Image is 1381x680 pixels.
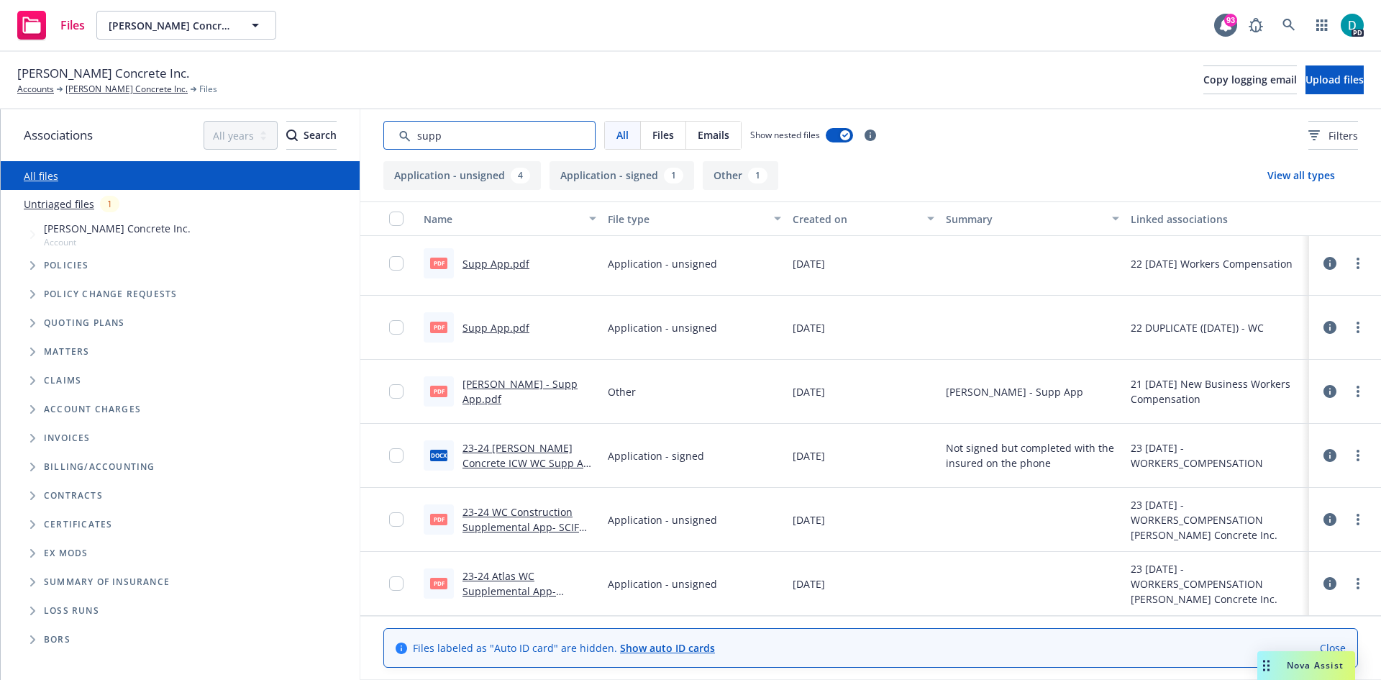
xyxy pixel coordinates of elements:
[60,19,85,31] span: Files
[44,635,70,644] span: BORs
[44,578,170,586] span: Summary of insurance
[44,520,112,529] span: Certificates
[389,256,404,271] input: Toggle Row Selected
[1,453,360,654] div: Folder Tree Example
[664,168,683,183] div: 1
[793,320,825,335] span: [DATE]
[1131,591,1303,607] div: [PERSON_NAME] Concrete Inc.
[462,321,529,335] a: Supp App.pdf
[620,641,715,655] a: Show auto ID cards
[793,384,825,399] span: [DATE]
[1349,447,1367,464] a: more
[44,290,177,299] span: Policy change requests
[462,377,578,406] a: [PERSON_NAME] - Supp App.pdf
[1257,651,1275,680] div: Drag to move
[424,212,580,227] div: Name
[946,212,1103,227] div: Summary
[462,257,529,271] a: Supp App.pdf
[1328,128,1358,143] span: Filters
[430,514,447,525] span: pdf
[1131,212,1303,227] div: Linked associations
[1308,128,1358,143] span: Filters
[44,261,89,270] span: Policies
[608,212,765,227] div: File type
[1257,651,1355,680] button: Nova Assist
[109,18,233,33] span: [PERSON_NAME] Concrete Inc.
[1349,575,1367,592] a: more
[793,576,825,591] span: [DATE]
[1349,319,1367,336] a: more
[1131,376,1303,407] div: 21 [DATE] New Business Workers Compensation
[1244,161,1358,190] button: View all types
[1203,65,1297,94] button: Copy logging email
[1305,65,1364,94] button: Upload files
[1203,73,1297,86] span: Copy logging email
[1287,659,1344,671] span: Nova Assist
[389,576,404,591] input: Toggle Row Selected
[462,505,579,549] a: 23-24 WC Construction Supplemental App- SCIF unsigned.pdf
[608,448,704,463] span: Application - signed
[96,11,276,40] button: [PERSON_NAME] Concrete Inc.
[17,83,54,96] a: Accounts
[24,126,93,145] span: Associations
[698,127,729,142] span: Emails
[44,491,103,500] span: Contracts
[1131,561,1303,591] div: 23 [DATE] - WORKERS_COMPENSATION
[44,221,191,236] span: [PERSON_NAME] Concrete Inc.
[430,322,447,332] span: pdf
[1131,320,1264,335] div: 22 DUPLICATE ([DATE]) - WC
[1305,73,1364,86] span: Upload files
[550,161,694,190] button: Application - signed
[462,441,596,485] a: 23-24 [PERSON_NAME] Concrete ICW WC Supp App .docx
[1349,255,1367,272] a: more
[44,607,99,615] span: Loss Runs
[44,236,191,248] span: Account
[608,256,717,271] span: Application - unsigned
[17,64,189,83] span: [PERSON_NAME] Concrete Inc.
[44,319,125,327] span: Quoting plans
[1125,201,1309,236] button: Linked associations
[1349,383,1367,400] a: more
[389,384,404,399] input: Toggle Row Selected
[430,450,447,461] span: docx
[946,440,1118,471] span: Not signed but completed with the insured on the phone
[100,196,119,212] div: 1
[1131,440,1303,471] div: 23 [DATE] - WORKERS_COMPENSATION
[1275,11,1303,40] a: Search
[418,201,602,236] button: Name
[1308,11,1336,40] a: Switch app
[793,448,825,463] span: [DATE]
[462,569,573,613] a: 23-24 Atlas WC Supplemental App- Concrete unisgned.pdf
[1131,497,1303,527] div: 23 [DATE] - WORKERS_COMPENSATION
[44,463,155,471] span: Billing/Accounting
[1224,14,1237,27] div: 93
[608,384,636,399] span: Other
[608,512,717,527] span: Application - unsigned
[703,161,778,190] button: Other
[286,122,337,149] div: Search
[793,512,825,527] span: [DATE]
[652,127,674,142] span: Files
[1,218,360,453] div: Tree Example
[44,376,81,385] span: Claims
[44,434,91,443] span: Invoices
[946,384,1083,399] span: [PERSON_NAME] - Supp App
[389,212,404,226] input: Select all
[940,201,1124,236] button: Summary
[383,161,541,190] button: Application - unsigned
[1349,511,1367,528] a: more
[24,196,94,212] a: Untriaged files
[602,201,786,236] button: File type
[511,168,530,183] div: 4
[787,201,941,236] button: Created on
[793,212,919,227] div: Created on
[389,512,404,527] input: Toggle Row Selected
[430,386,447,396] span: pdf
[12,5,91,45] a: Files
[24,169,58,183] a: All files
[616,127,629,142] span: All
[286,121,337,150] button: SearchSearch
[1320,640,1346,656] a: Close
[389,320,404,335] input: Toggle Row Selected
[793,256,825,271] span: [DATE]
